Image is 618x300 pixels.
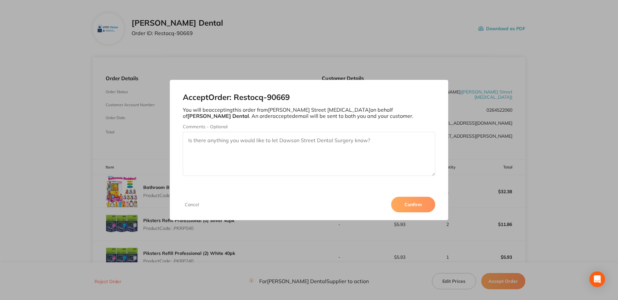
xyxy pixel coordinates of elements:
p: You will be accepting this order from [PERSON_NAME] Street [MEDICAL_DATA] on behalf of . An order... [183,107,435,119]
button: Confirm [391,197,435,212]
b: [PERSON_NAME] Dental [187,113,249,119]
h2: Accept Order: Restocq- 90669 [183,93,435,102]
label: Comments - Optional [183,124,435,129]
button: Cancel [183,202,201,207]
div: Open Intercom Messenger [589,271,605,287]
